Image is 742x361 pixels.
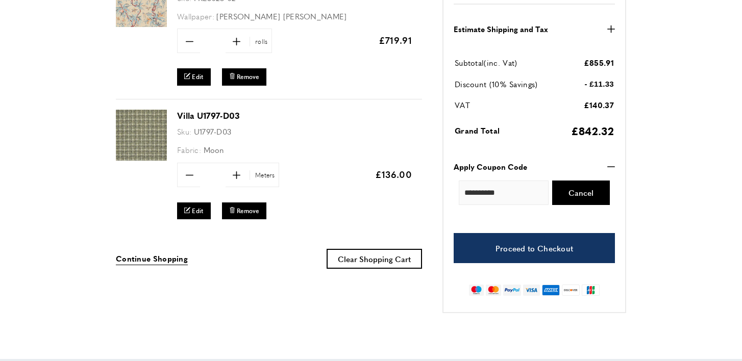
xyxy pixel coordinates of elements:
a: Villa U1797-D03 [116,153,167,162]
strong: Apply Coupon Code [454,161,527,173]
span: Wallpaper: [177,11,214,21]
span: Remove [237,72,259,81]
span: £136.00 [375,168,412,181]
span: [PERSON_NAME] [PERSON_NAME] [216,11,347,21]
button: Remove Mary Day Botanical PRL5023-02 [222,68,266,85]
img: paypal [503,285,521,296]
a: Continue Shopping [116,252,188,265]
a: Edit Mary Day Botanical PRL5023-02 [177,68,211,85]
button: Clear Shopping Cart [327,249,422,269]
span: Meters [250,170,278,180]
td: Discount (10% Savings) [455,78,559,98]
button: Apply Coupon Code [454,161,615,173]
img: maestro [469,285,484,296]
span: rolls [250,37,270,46]
span: VAT [455,99,470,110]
span: Clear Shopping Cart [338,253,411,264]
img: Villa U1797-D03 [116,110,167,161]
span: Remove [237,207,259,215]
span: Fabric: [177,144,201,155]
a: Villa U1797-D03 [177,110,240,121]
td: - £11.33 [560,78,614,98]
strong: Estimate Shipping and Tax [454,23,548,35]
span: (inc. Vat) [484,57,517,68]
img: discover [562,285,580,296]
img: mastercard [486,285,501,296]
span: £140.37 [584,99,614,110]
span: Grand Total [455,125,500,136]
span: Edit [192,207,203,215]
span: £842.32 [571,123,614,138]
a: Proceed to Checkout [454,233,615,263]
span: U1797-D03 [194,126,232,137]
span: Edit [192,72,203,81]
span: £855.91 [584,57,614,68]
span: Subtotal [455,57,484,68]
a: Mary Day Botanical PRL5023-02 [116,20,167,29]
img: jcb [582,285,600,296]
span: Sku: [177,126,191,137]
span: £719.91 [379,34,412,46]
a: Edit Villa U1797-D03 [177,202,211,219]
button: Remove Villa U1797-D03 [222,202,266,219]
button: Cancel [552,181,610,205]
span: Continue Shopping [116,253,188,264]
span: Moon [204,144,225,155]
img: visa [523,285,540,296]
button: Estimate Shipping and Tax [454,23,615,35]
img: american-express [542,285,560,296]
